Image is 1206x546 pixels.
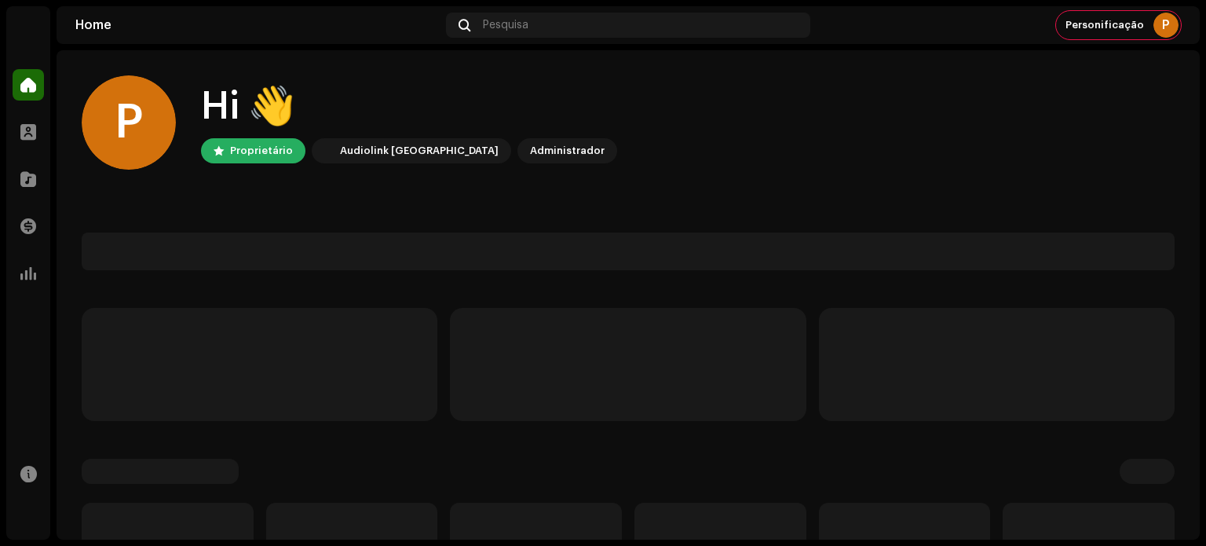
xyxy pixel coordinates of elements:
div: P [1153,13,1179,38]
span: Pesquisa [483,19,528,31]
div: Audiolink [GEOGRAPHIC_DATA] [340,141,499,160]
div: P [82,75,176,170]
div: Home [75,19,440,31]
span: Personificação [1065,19,1144,31]
div: Proprietário [230,141,293,160]
img: 730b9dfe-18b5-4111-b483-f30b0c182d82 [315,141,334,160]
div: Administrador [530,141,605,160]
div: Hi 👋 [201,82,617,132]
